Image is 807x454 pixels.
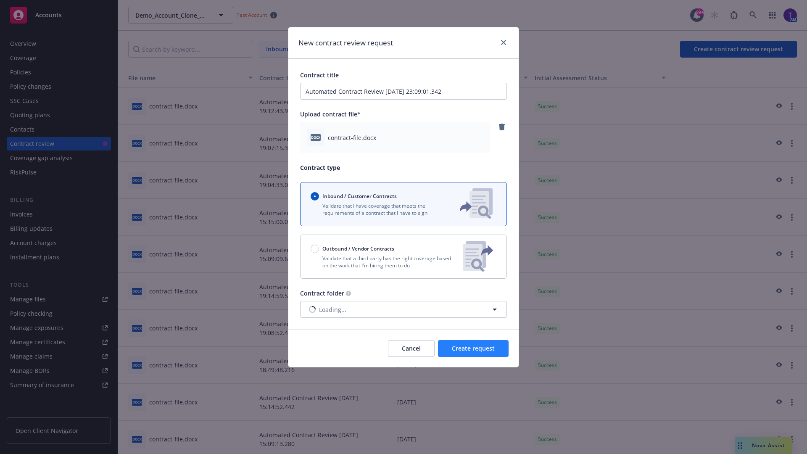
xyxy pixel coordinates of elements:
[319,305,346,314] span: Loading...
[311,255,456,269] p: Validate that a third party has the right coverage based on the work that I'm hiring them to do
[497,122,507,132] a: remove
[300,301,507,318] button: Loading...
[438,340,509,357] button: Create request
[311,192,319,201] input: Inbound / Customer Contracts
[402,344,421,352] span: Cancel
[322,193,397,200] span: Inbound / Customer Contracts
[388,340,435,357] button: Cancel
[298,37,393,48] h1: New contract review request
[300,110,361,118] span: Upload contract file*
[300,182,507,226] button: Inbound / Customer ContractsValidate that I have coverage that meets the requirements of a contra...
[498,37,509,48] a: close
[300,163,507,172] p: Contract type
[300,289,344,297] span: Contract folder
[311,202,446,216] p: Validate that I have coverage that meets the requirements of a contract that I have to sign
[300,71,339,79] span: Contract title
[300,83,507,100] input: Enter a title for this contract
[328,133,376,142] span: contract-file.docx
[311,134,321,140] span: docx
[322,245,394,252] span: Outbound / Vendor Contracts
[452,344,495,352] span: Create request
[311,245,319,253] input: Outbound / Vendor Contracts
[300,235,507,279] button: Outbound / Vendor ContractsValidate that a third party has the right coverage based on the work t...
